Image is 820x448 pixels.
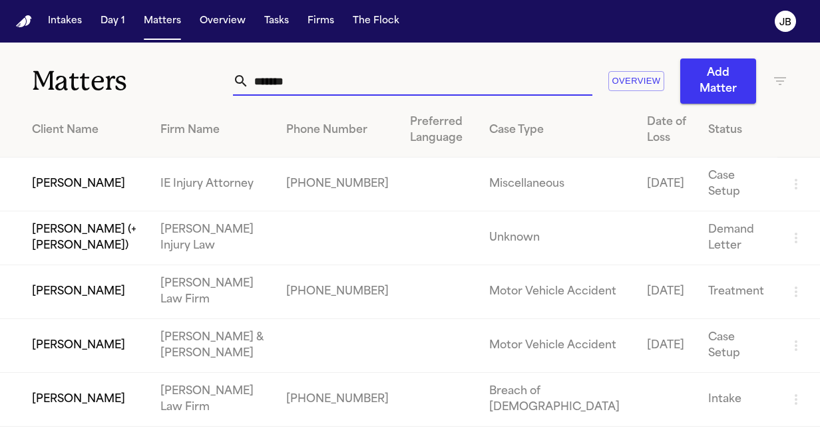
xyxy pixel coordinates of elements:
td: Case Setup [698,319,777,373]
td: [PERSON_NAME] Law Firm [150,265,275,319]
img: Finch Logo [16,15,32,28]
td: [PERSON_NAME] Law Firm [150,373,275,427]
div: Status [708,122,767,138]
button: Overview [194,9,251,33]
div: Preferred Language [410,114,469,146]
td: Unknown [479,211,636,265]
div: Date of Loss [647,114,687,146]
td: Motor Vehicle Accident [479,319,636,373]
td: [DATE] [636,158,698,211]
button: Day 1 [95,9,130,33]
td: Breach of [DEMOGRAPHIC_DATA] [479,373,636,427]
h1: Matters [32,64,233,98]
button: Tasks [259,9,294,33]
td: [PHONE_NUMBER] [276,373,399,427]
button: Intakes [43,9,87,33]
td: Intake [698,373,777,427]
td: [DATE] [636,265,698,319]
td: [PERSON_NAME] Injury Law [150,211,275,265]
div: Firm Name [160,122,264,138]
td: Motor Vehicle Accident [479,265,636,319]
td: Treatment [698,265,777,319]
td: Miscellaneous [479,158,636,211]
button: The Flock [347,9,405,33]
button: Add Matter [680,58,756,104]
td: [PHONE_NUMBER] [276,265,399,319]
div: Client Name [32,122,139,138]
td: [DATE] [636,319,698,373]
td: [PERSON_NAME] & [PERSON_NAME] [150,319,275,373]
div: Case Type [489,122,625,138]
td: IE Injury Attorney [150,158,275,211]
button: Matters [138,9,186,33]
button: Firms [302,9,339,33]
td: Case Setup [698,158,777,211]
div: Phone Number [286,122,389,138]
td: [PHONE_NUMBER] [276,158,399,211]
button: Overview [608,71,664,92]
td: Demand Letter [698,211,777,265]
a: Home [16,15,32,28]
